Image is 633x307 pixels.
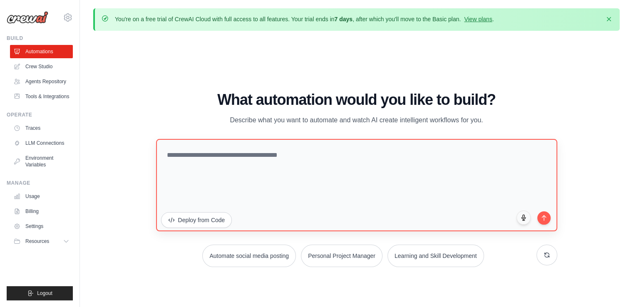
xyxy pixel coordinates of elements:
a: Environment Variables [10,151,73,171]
button: Learning and Skill Development [387,245,484,267]
span: Resources [25,238,49,245]
div: Build [7,35,73,42]
button: Logout [7,286,73,300]
iframe: Chat Widget [591,267,633,307]
a: Settings [10,220,73,233]
button: Personal Project Manager [301,245,382,267]
a: Crew Studio [10,60,73,73]
a: Tools & Integrations [10,90,73,103]
button: Resources [10,235,73,248]
button: Deploy from Code [161,212,232,228]
div: Operate [7,111,73,118]
p: You're on a free trial of CrewAI Cloud with full access to all features. Your trial ends in , aft... [115,15,494,23]
a: Agents Repository [10,75,73,88]
span: Logout [37,290,52,297]
a: Usage [10,190,73,203]
a: Billing [10,205,73,218]
a: Automations [10,45,73,58]
a: View plans [464,16,492,22]
p: Describe what you want to automate and watch AI create intelligent workflows for you. [217,115,496,126]
strong: 7 days [334,16,352,22]
a: Traces [10,121,73,135]
img: Logo [7,11,48,24]
h1: What automation would you like to build? [156,92,557,108]
div: Manage [7,180,73,186]
a: LLM Connections [10,136,73,150]
button: Automate social media posting [202,245,296,267]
